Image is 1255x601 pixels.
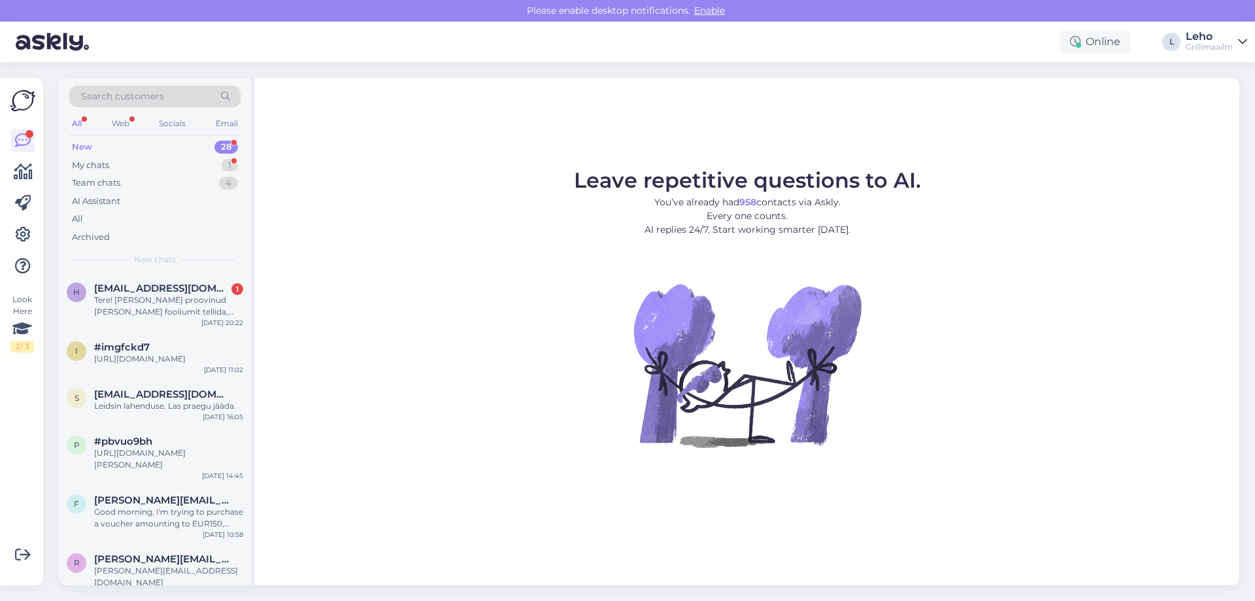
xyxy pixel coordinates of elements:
b: 958 [739,196,756,208]
span: i [75,346,78,356]
span: Search customers [81,90,164,103]
div: Tere! [PERSON_NAME] proovinud [PERSON_NAME] fooliumit tellida, aga annab errori (lisan pildi ka).... [94,294,243,318]
div: Leidsin lahenduse. Las praegu jääda. [94,400,243,412]
div: 2 / 3 [10,341,34,352]
div: [URL][DOMAIN_NAME][PERSON_NAME] [94,447,243,471]
div: [DATE] 14:45 [202,471,243,481]
span: f [74,499,79,509]
div: [DATE] 10:58 [203,530,243,540]
div: Web [109,115,132,132]
div: Look Here [10,294,34,352]
span: reimann.indrek@gmail.com [94,553,230,565]
div: [DATE] 16:05 [203,412,243,422]
div: Good morning, I'm trying to purchase a voucher amounting to EUR150, however when I get to check o... [94,506,243,530]
span: s [75,393,79,403]
span: #pbvuo9bh [94,436,152,447]
div: Leho [1186,31,1233,42]
div: 4 [219,177,238,190]
span: francesca@xtendedgaming.com [94,494,230,506]
div: L [1162,33,1180,51]
div: My chats [72,159,109,172]
div: Online [1060,30,1131,54]
span: #imgfckd7 [94,341,150,353]
span: h [73,287,80,297]
div: All [72,213,83,226]
div: 1 [231,283,243,295]
div: Grillimaailm [1186,42,1233,52]
span: Leave repetitive questions to AI. [574,167,921,193]
span: spektruumstuudio@gmail.com [94,388,230,400]
span: r [74,558,80,568]
div: Socials [156,115,188,132]
div: New [72,141,92,154]
span: p [74,440,80,450]
div: All [69,115,84,132]
span: Enable [690,5,729,16]
img: No Chat active [629,247,865,483]
img: Askly Logo [10,88,35,113]
div: AI Assistant [72,195,120,208]
p: You’ve already had contacts via Askly. Every one counts. AI replies 24/7. Start working smarter [... [574,196,921,237]
div: 28 [214,141,238,154]
div: [DATE] 11:02 [204,365,243,375]
div: Team chats [72,177,120,190]
div: Archived [72,231,110,244]
div: [PERSON_NAME][EMAIL_ADDRESS][DOMAIN_NAME] [94,565,243,589]
div: 1 [222,159,238,172]
span: New chats [134,254,176,266]
div: [URL][DOMAIN_NAME] [94,353,243,365]
span: heleriins@gmail.com [94,283,230,294]
div: Email [213,115,241,132]
div: [DATE] 20:22 [201,318,243,328]
a: LehoGrillimaailm [1186,31,1247,52]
